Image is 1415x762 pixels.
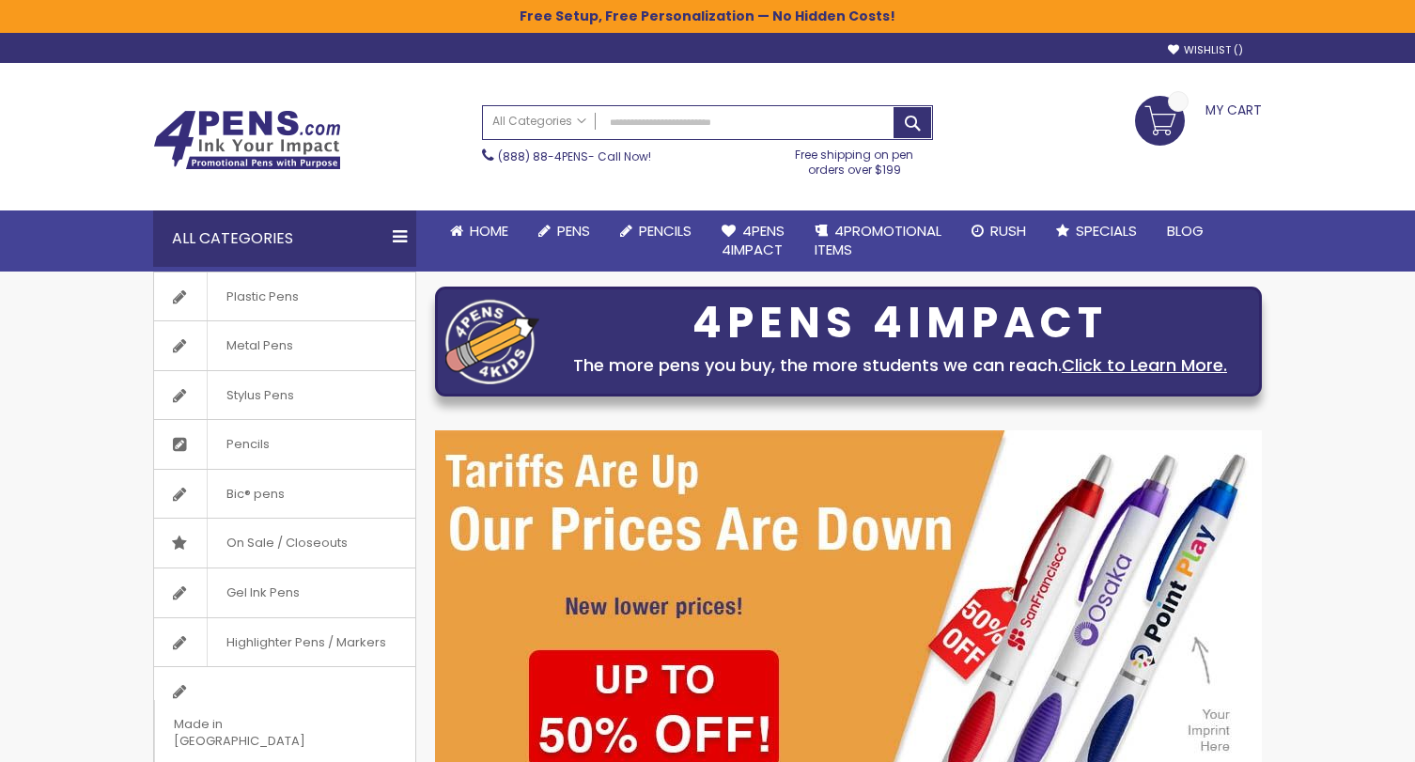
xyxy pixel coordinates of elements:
a: Click to Learn More. [1062,353,1227,377]
a: Pencils [154,420,415,469]
span: Plastic Pens [207,272,318,321]
span: On Sale / Closeouts [207,519,366,568]
span: Specials [1076,221,1137,241]
a: Stylus Pens [154,371,415,420]
a: Metal Pens [154,321,415,370]
span: 4PROMOTIONAL ITEMS [815,221,941,259]
a: All Categories [483,106,596,137]
a: On Sale / Closeouts [154,519,415,568]
span: 4Pens 4impact [722,221,785,259]
span: Home [470,221,508,241]
a: (888) 88-4PENS [498,148,588,164]
span: Stylus Pens [207,371,313,420]
a: Wishlist [1168,43,1243,57]
span: Blog [1167,221,1204,241]
div: The more pens you buy, the more students we can reach. [549,352,1252,379]
a: Home [435,210,523,252]
span: Pens [557,221,590,241]
div: Free shipping on pen orders over $199 [776,140,934,178]
span: Metal Pens [207,321,312,370]
a: Gel Ink Pens [154,568,415,617]
a: Rush [956,210,1041,252]
span: Gel Ink Pens [207,568,319,617]
a: Highlighter Pens / Markers [154,618,415,667]
span: Highlighter Pens / Markers [207,618,405,667]
span: Pencils [639,221,692,241]
a: 4Pens4impact [707,210,800,272]
a: Plastic Pens [154,272,415,321]
div: 4PENS 4IMPACT [549,303,1252,343]
a: 4PROMOTIONALITEMS [800,210,956,272]
img: 4Pens Custom Pens and Promotional Products [153,110,341,170]
div: All Categories [153,210,416,267]
span: - Call Now! [498,148,651,164]
a: Pens [523,210,605,252]
a: Pencils [605,210,707,252]
span: All Categories [492,114,586,129]
a: Specials [1041,210,1152,252]
a: Blog [1152,210,1219,252]
a: Bic® pens [154,470,415,519]
img: four_pen_logo.png [445,299,539,384]
span: Bic® pens [207,470,303,519]
span: Pencils [207,420,288,469]
span: Rush [990,221,1026,241]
